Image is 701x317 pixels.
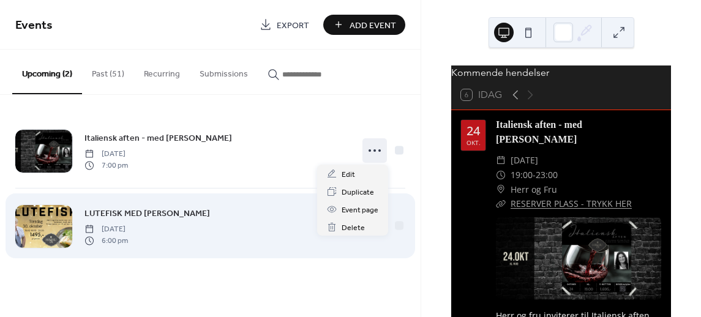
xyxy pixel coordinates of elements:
span: - [533,168,536,182]
span: Events [15,13,53,37]
span: Italiensk aften - med [PERSON_NAME] [84,132,232,145]
span: [DATE] [511,153,538,168]
div: ​ [496,153,506,168]
span: Export [277,19,309,32]
button: Past (51) [82,50,134,93]
a: Italiensk aften - med [PERSON_NAME] [496,119,582,144]
span: [DATE] [84,149,128,160]
a: Italiensk aften - med [PERSON_NAME] [84,131,232,145]
div: okt. [467,140,481,146]
button: Recurring [134,50,190,93]
a: LUTEFISK MED [PERSON_NAME] [84,206,210,220]
span: Duplicate [342,186,374,199]
span: 6:00 pm [84,235,128,246]
div: Kommende hendelser [451,65,671,80]
span: 7:00 pm [84,160,128,171]
div: ​ [496,182,506,197]
div: ​ [496,196,506,211]
span: 19:00 [511,168,533,182]
span: Edit [342,168,355,181]
span: 23:00 [536,168,558,182]
a: RESERVER PLASS - TRYKK HER [511,198,632,209]
span: Event page [342,204,378,217]
button: Submissions [190,50,258,93]
span: [DATE] [84,224,128,235]
button: Add Event [323,15,405,35]
div: 24 [467,125,480,137]
span: Delete [342,222,365,234]
button: Upcoming (2) [12,50,82,94]
span: Herr og Fru [511,182,557,197]
span: Add Event [350,19,396,32]
span: LUTEFISK MED [PERSON_NAME] [84,207,210,220]
div: ​ [496,168,506,182]
a: Export [250,15,318,35]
